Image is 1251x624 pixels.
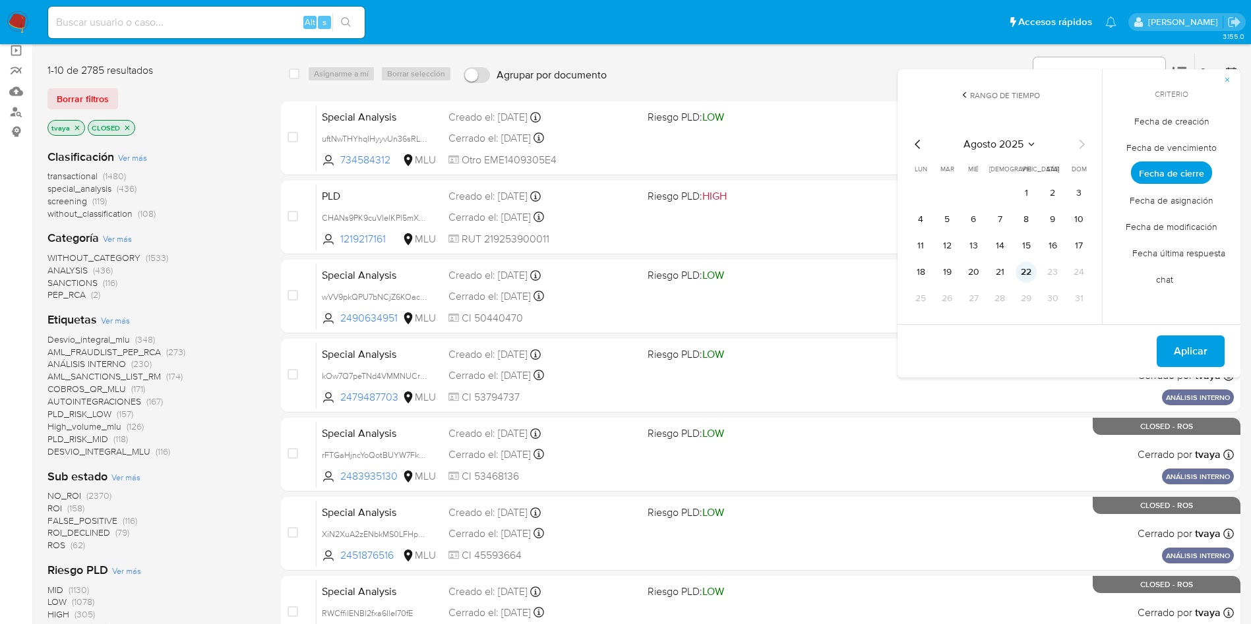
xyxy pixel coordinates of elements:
[332,13,359,32] button: search-icon
[1223,31,1244,42] span: 3.155.0
[1227,15,1241,29] a: Salir
[305,16,315,28] span: Alt
[1105,16,1116,28] a: Notificaciones
[322,16,326,28] span: s
[48,14,365,31] input: Buscar usuario o caso...
[1018,15,1092,29] span: Accesos rápidos
[1148,16,1223,28] p: tomas.vaya@mercadolibre.com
